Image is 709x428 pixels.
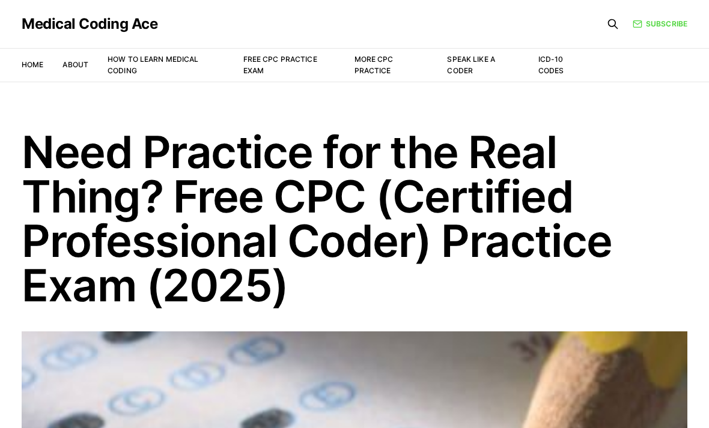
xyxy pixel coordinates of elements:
[447,55,494,75] a: Speak Like a Coder
[62,60,88,69] a: About
[243,55,317,75] a: Free CPC Practice Exam
[108,55,198,75] a: How to Learn Medical Coding
[22,17,157,31] a: Medical Coding Ace
[22,60,43,69] a: Home
[22,130,687,307] h1: Need Practice for the Real Thing? Free CPC (Certified Professional Coder) Practice Exam (2025)
[538,55,564,75] a: ICD-10 Codes
[633,18,687,29] a: Subscribe
[354,55,394,75] a: More CPC Practice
